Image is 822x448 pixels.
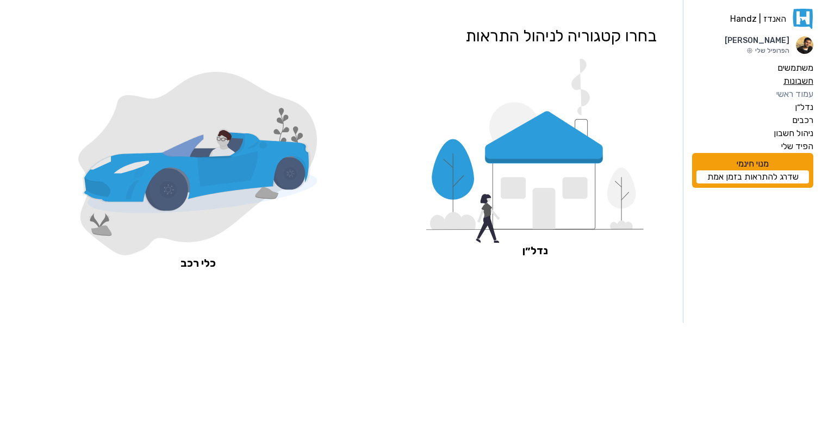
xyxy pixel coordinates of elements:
label: הפיד שלי [781,140,813,153]
h1: בחרו קטגוריה לניהול התראות [52,26,657,46]
a: שדרג להתראות בזמן אמת [696,170,809,183]
a: תמונת פרופיל[PERSON_NAME]הפרופיל שלי [692,35,813,55]
a: כלי רכב [78,72,317,271]
p: [PERSON_NAME] [725,35,789,46]
span: נדל״ן [426,243,644,258]
label: ניהול חשבון [774,127,813,140]
img: תמונת פרופיל [796,36,813,54]
a: רכבים [692,114,813,127]
a: נדל״ן [426,59,644,284]
label: משתמשים [777,62,813,75]
a: משתמשים [692,62,813,75]
a: נדל״ן [692,101,813,114]
a: הפיד שלי [692,140,813,153]
p: הפרופיל שלי [725,46,789,55]
a: האנדז | Handz [692,9,813,29]
a: חשבונות [692,75,813,88]
label: חשבונות [783,75,813,88]
label: עמוד ראשי [776,88,813,101]
a: עמוד ראשי [692,88,813,101]
span: כלי רכב [78,255,317,271]
a: ניהול חשבון [692,127,813,140]
label: נדל״ן [795,101,813,114]
div: מנוי חינמי [692,153,813,188]
label: רכבים [792,114,813,127]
